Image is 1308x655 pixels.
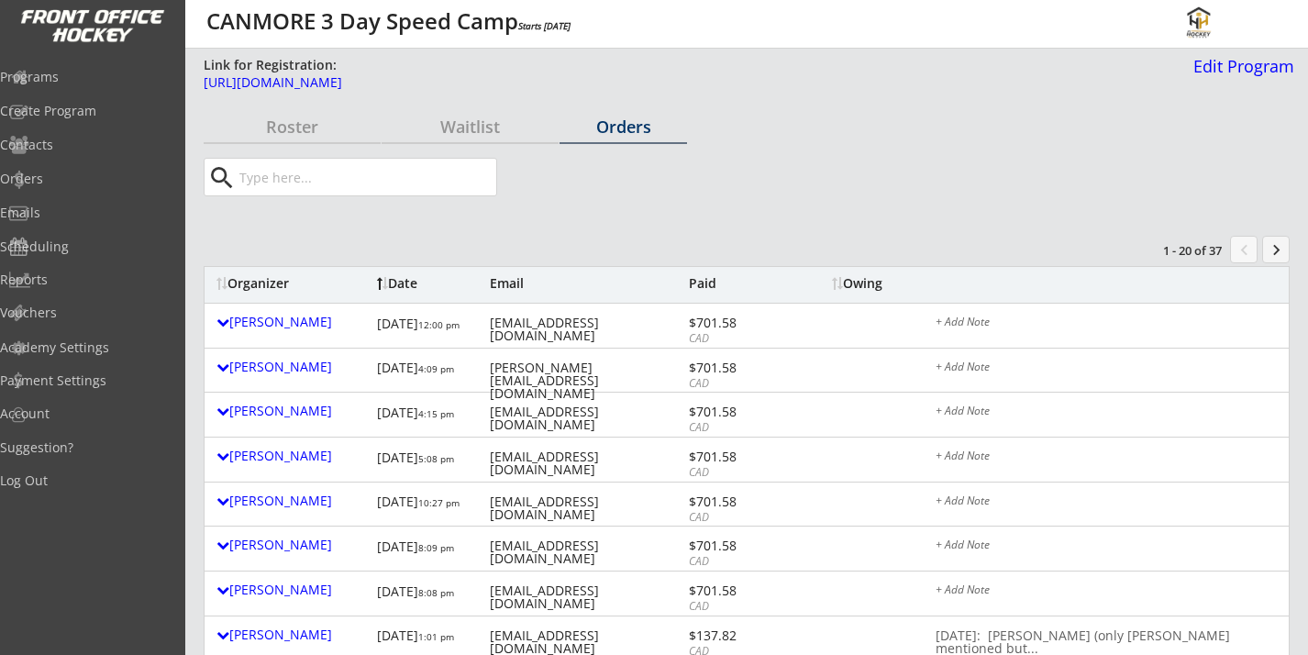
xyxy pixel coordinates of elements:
[418,630,454,643] font: 1:01 pm
[216,316,368,328] div: [PERSON_NAME]
[418,496,460,509] font: 10:27 pm
[377,578,476,610] div: [DATE]
[216,450,368,462] div: [PERSON_NAME]
[689,465,788,481] div: CAD
[377,533,476,565] div: [DATE]
[377,310,476,342] div: [DATE]
[689,495,788,508] div: $701.58
[689,599,788,615] div: CAD
[490,539,684,565] div: [EMAIL_ADDRESS][DOMAIN_NAME]
[382,118,559,135] div: Waitlist
[689,450,788,463] div: $701.58
[418,541,454,554] font: 8:09 pm
[490,316,684,342] div: [EMAIL_ADDRESS][DOMAIN_NAME]
[418,362,454,375] font: 4:09 pm
[689,539,788,552] div: $701.58
[216,628,368,641] div: [PERSON_NAME]
[689,420,788,436] div: CAD
[418,407,454,420] font: 4:15 pm
[216,494,368,507] div: [PERSON_NAME]
[936,316,1277,331] div: + Add Note
[418,586,454,599] font: 8:08 pm
[689,510,788,526] div: CAD
[490,450,684,476] div: [EMAIL_ADDRESS][DOMAIN_NAME]
[689,331,788,347] div: CAD
[418,452,454,465] font: 5:08 pm
[206,163,237,193] button: search
[216,361,368,373] div: [PERSON_NAME]
[936,629,1277,644] div: [DATE]: [PERSON_NAME] (only [PERSON_NAME] mentioned but...
[204,56,339,74] div: Link for Registration:
[377,355,476,387] div: [DATE]
[377,623,476,655] div: [DATE]
[490,405,684,431] div: [EMAIL_ADDRESS][DOMAIN_NAME]
[689,361,788,374] div: $701.58
[216,583,368,596] div: [PERSON_NAME]
[377,489,476,521] div: [DATE]
[490,277,684,290] div: Email
[518,19,571,32] em: Starts [DATE]
[418,318,460,331] font: 12:00 pm
[689,316,788,329] div: $701.58
[936,450,1277,465] div: + Add Note
[1230,236,1258,263] button: chevron_left
[216,277,368,290] div: Organizer
[377,277,476,290] div: Date
[377,399,476,431] div: [DATE]
[832,277,902,290] div: Owing
[204,118,381,135] div: Roster
[236,159,496,195] input: Type here...
[216,538,368,551] div: [PERSON_NAME]
[689,376,788,392] div: CAD
[1262,236,1290,263] button: keyboard_arrow_right
[204,76,1128,89] div: [URL][DOMAIN_NAME]
[936,405,1277,420] div: + Add Note
[689,554,788,570] div: CAD
[936,495,1277,510] div: + Add Note
[1186,58,1294,90] a: Edit Program
[936,584,1277,599] div: + Add Note
[689,277,788,290] div: Paid
[936,361,1277,376] div: + Add Note
[689,584,788,597] div: $701.58
[689,629,788,642] div: $137.82
[1186,58,1294,74] div: Edit Program
[377,444,476,476] div: [DATE]
[216,405,368,417] div: [PERSON_NAME]
[490,584,684,610] div: [EMAIL_ADDRESS][DOMAIN_NAME]
[936,539,1277,554] div: + Add Note
[490,495,684,521] div: [EMAIL_ADDRESS][DOMAIN_NAME]
[204,76,1128,99] a: [URL][DOMAIN_NAME]
[490,361,684,400] div: [PERSON_NAME][EMAIL_ADDRESS][DOMAIN_NAME]
[689,405,788,418] div: $701.58
[1126,242,1222,259] div: 1 - 20 of 37
[490,629,684,655] div: [EMAIL_ADDRESS][DOMAIN_NAME]
[560,118,687,135] div: Orders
